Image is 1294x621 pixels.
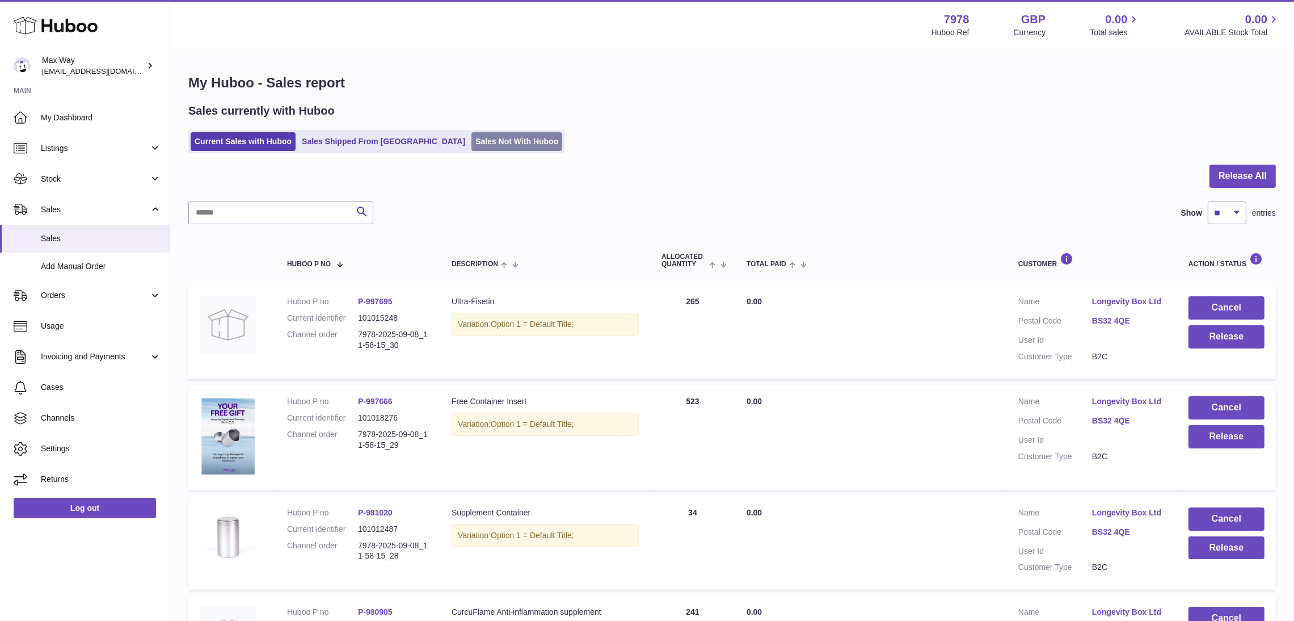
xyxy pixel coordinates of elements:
dt: Postal Code [1018,416,1092,429]
img: Free-Gift-Flyer-Front.jpg [200,396,256,476]
img: LB-Container-1.jpg [200,507,256,564]
dt: Huboo P no [287,507,358,518]
dt: Huboo P no [287,296,358,307]
h2: Sales currently with Huboo [188,103,335,119]
a: Longevity Box Ltd [1092,296,1166,307]
dd: 7978-2025-09-08_11-58-15_30 [358,329,429,351]
span: Add Manual Order [41,261,161,272]
td: 265 [650,285,735,379]
a: 0.00 Total sales [1090,12,1140,38]
span: Huboo P no [287,261,331,268]
dt: Channel order [287,429,358,451]
strong: GBP [1021,12,1046,27]
span: Orders [41,290,149,301]
a: BS32 4QE [1092,316,1166,326]
span: 0.00 [747,297,762,306]
dt: Customer Type [1018,351,1092,362]
span: Settings [41,443,161,454]
a: Longevity Box Ltd [1092,607,1166,618]
a: Longevity Box Ltd [1092,507,1166,518]
a: BS32 4QE [1092,527,1166,538]
dd: 101015248 [358,313,429,324]
dt: Postal Code [1018,527,1092,540]
a: 0.00 AVAILABLE Stock Total [1185,12,1280,38]
dt: Name [1018,396,1092,410]
a: P-980905 [358,607,393,616]
button: Cancel [1188,396,1265,419]
span: Description [452,261,498,268]
dd: 7978-2025-09-08_11-58-15_28 [358,540,429,562]
dt: Huboo P no [287,396,358,407]
span: Sales [41,233,161,244]
dd: B2C [1092,451,1166,462]
span: Listings [41,143,149,154]
span: Returns [41,474,161,485]
dt: User Id [1018,335,1092,346]
span: Total sales [1090,27,1140,38]
span: Usage [41,321,161,332]
div: Action / Status [1188,253,1265,268]
span: Option 1 = Default Title; [491,531,574,540]
dt: Customer Type [1018,562,1092,573]
div: Variation: [452,413,639,436]
dt: Customer Type [1018,451,1092,462]
dd: B2C [1092,562,1166,573]
div: Variation: [452,524,639,547]
span: 0.00 [1245,12,1267,27]
span: Option 1 = Default Title; [491,419,574,429]
div: CurcuFlame Anti-inflammation supplement [452,607,639,618]
div: Currency [1014,27,1046,38]
span: Invoicing and Payments [41,351,149,362]
span: Sales [41,204,149,215]
dt: Current identifier [287,524,358,535]
span: AVAILABLE Stock Total [1185,27,1280,38]
a: P-997666 [358,397,393,406]
div: Customer [1018,253,1166,268]
dd: 101012487 [358,524,429,535]
div: Variation: [452,313,639,336]
button: Release All [1209,165,1276,188]
button: Release [1188,425,1265,448]
dt: Huboo P no [287,607,358,618]
dt: Name [1018,296,1092,310]
span: 0.00 [747,508,762,517]
dt: Postal Code [1018,316,1092,329]
label: Show [1181,208,1202,219]
img: no-photo.jpg [200,296,256,353]
span: 0.00 [747,607,762,616]
a: Current Sales with Huboo [191,132,296,151]
span: 0.00 [1106,12,1128,27]
dt: User Id [1018,435,1092,446]
div: Supplement Container [452,507,639,518]
div: Huboo Ref [931,27,970,38]
span: ALLOCATED Quantity [661,253,706,268]
dt: Name [1018,607,1092,620]
button: Release [1188,325,1265,349]
td: 34 [650,496,735,590]
button: Cancel [1188,296,1265,320]
a: Longevity Box Ltd [1092,396,1166,407]
span: entries [1252,208,1276,219]
a: Sales Not With Huboo [471,132,562,151]
span: 0.00 [747,397,762,406]
td: 523 [650,385,735,490]
button: Cancel [1188,507,1265,531]
span: Cases [41,382,161,393]
span: [EMAIL_ADDRESS][DOMAIN_NAME] [42,66,167,75]
dt: Current identifier [287,313,358,324]
a: Sales Shipped From [GEOGRAPHIC_DATA] [298,132,469,151]
dt: Channel order [287,540,358,562]
dt: User Id [1018,546,1092,557]
span: Channels [41,413,161,423]
span: Stock [41,174,149,184]
a: BS32 4QE [1092,416,1166,426]
a: Log out [14,498,156,518]
dt: Channel order [287,329,358,351]
img: Max@LongevityBox.co.uk [14,57,31,74]
button: Release [1188,536,1265,560]
div: Max Way [42,55,144,77]
div: Free Container Insert [452,396,639,407]
dt: Current identifier [287,413,358,423]
dt: Name [1018,507,1092,521]
dd: 101018276 [358,413,429,423]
